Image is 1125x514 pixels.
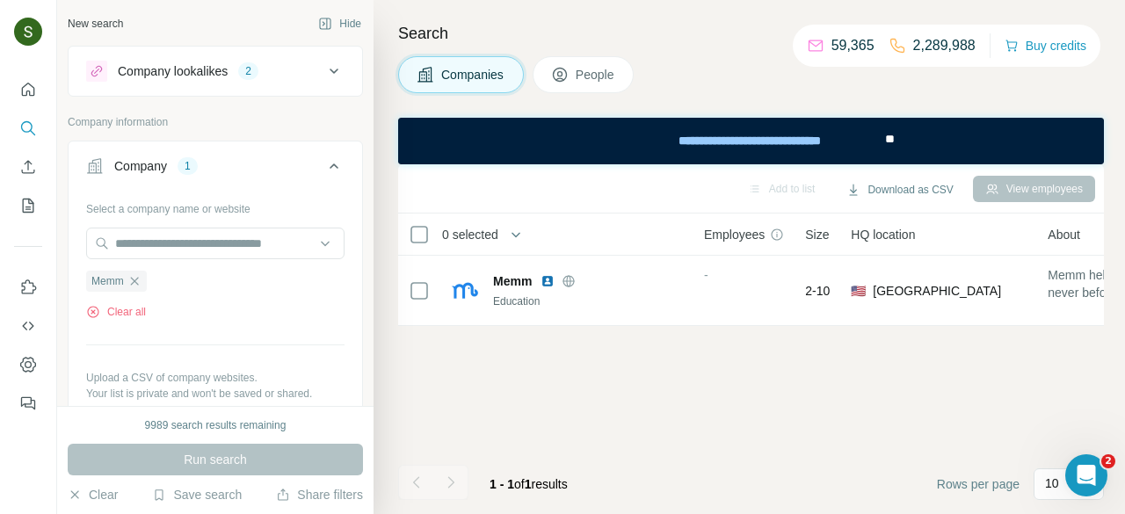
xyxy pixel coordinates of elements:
span: Employees [704,226,765,243]
img: LinkedIn logo [541,274,555,288]
div: 9989 search results remaining [145,417,287,433]
button: Hide [306,11,374,37]
span: Size [805,226,829,243]
button: Quick start [14,74,42,105]
span: About [1048,226,1080,243]
button: Dashboard [14,349,42,380]
span: [GEOGRAPHIC_DATA] [873,282,1001,300]
div: Company lookalikes [118,62,228,80]
span: - [704,268,708,282]
div: Select a company name or website [86,194,345,217]
button: Share filters [276,486,363,503]
button: My lists [14,190,42,221]
p: Upload a CSV of company websites. [86,370,345,386]
button: Company1 [69,145,362,194]
div: New search [68,16,123,32]
div: 1 [178,158,198,174]
p: Company information [68,114,363,130]
p: Your list is private and won't be saved or shared. [86,386,345,402]
iframe: Banner [398,118,1104,164]
button: Company lookalikes2 [69,50,362,92]
span: 1 [525,477,532,491]
span: 1 - 1 [490,477,514,491]
div: 2 [238,63,258,79]
span: People [576,66,616,83]
p: 10 [1045,474,1059,492]
button: Enrich CSV [14,151,42,183]
button: Clear [68,486,118,503]
h4: Search [398,21,1104,46]
span: 2-10 [805,282,830,300]
p: 2,289,988 [913,35,976,56]
button: Search [14,112,42,144]
span: results [490,477,568,491]
button: Save search [152,486,242,503]
span: 2 [1101,454,1115,468]
span: Rows per page [937,475,1020,493]
iframe: Intercom live chat [1065,454,1107,496]
span: Memm [493,272,532,290]
p: 59,365 [831,35,875,56]
button: Clear all [86,304,146,320]
div: Company [114,157,167,175]
span: 0 selected [442,226,498,243]
button: Use Surfe API [14,310,42,342]
button: Use Surfe on LinkedIn [14,271,42,303]
div: Education [493,293,683,309]
button: Buy credits [1005,33,1086,58]
img: Logo of Memm [451,277,479,305]
img: Avatar [14,18,42,46]
span: of [514,477,525,491]
span: HQ location [851,226,915,243]
button: Feedback [14,387,42,419]
span: Companies [441,66,505,83]
span: 🇺🇸 [851,282,866,300]
span: Memm [91,273,124,289]
button: Download as CSV [834,177,965,203]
